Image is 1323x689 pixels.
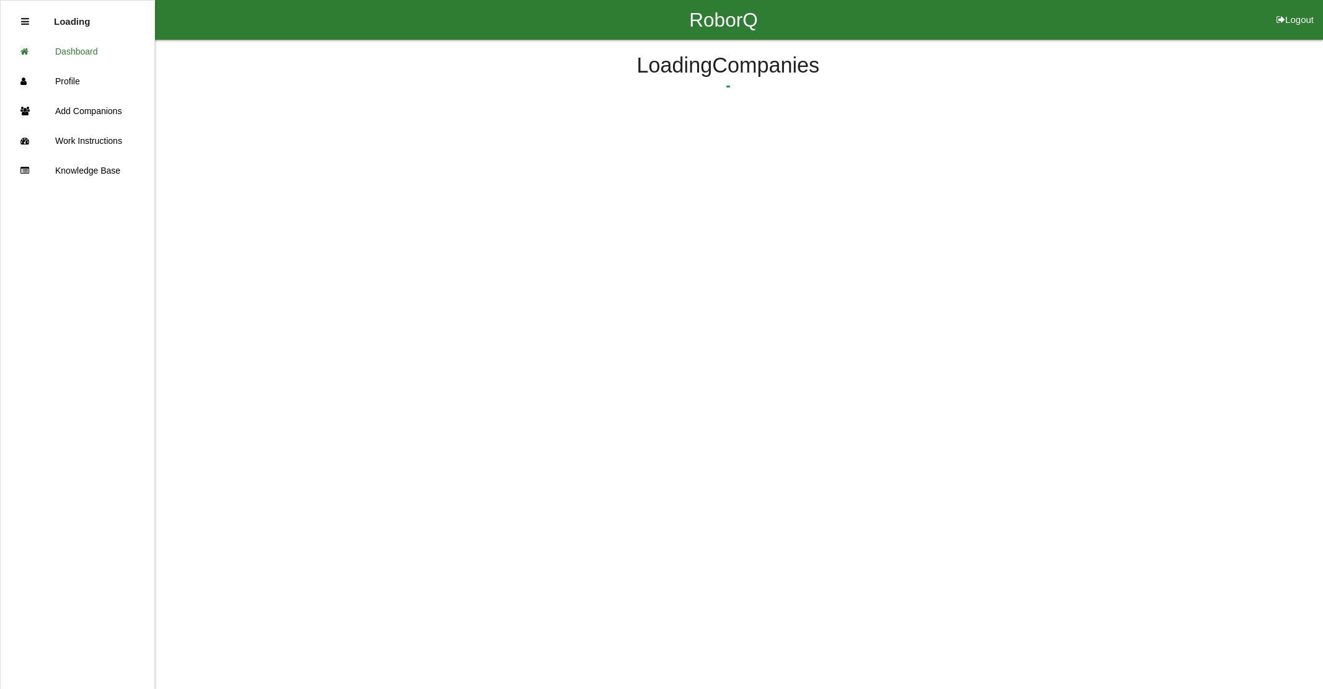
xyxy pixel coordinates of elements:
a: Profile [1,66,154,96]
h4: Loading Companies [186,54,1270,78]
a: Knowledge Base [1,156,154,185]
div: Close [21,7,29,37]
a: Add Companions [1,96,154,126]
a: Dashboard [1,37,154,66]
p: Loading [54,7,90,27]
a: Work Instructions [1,126,154,156]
